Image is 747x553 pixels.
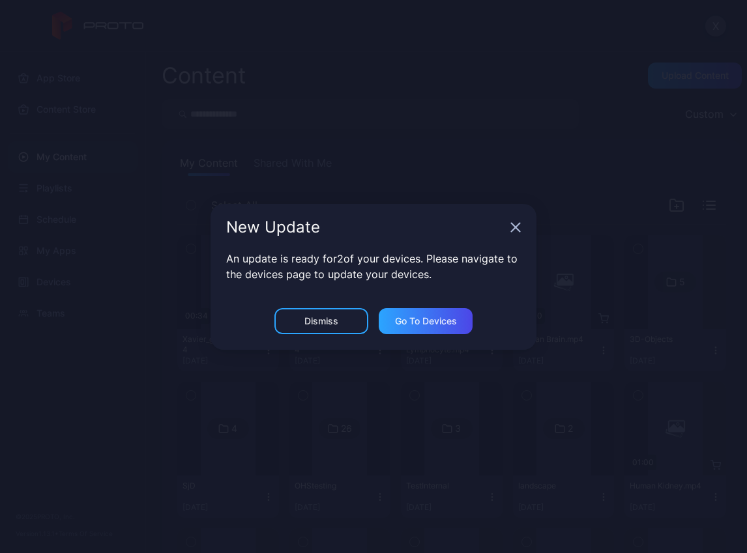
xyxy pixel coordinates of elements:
[395,316,457,326] div: Go to devices
[226,220,505,235] div: New Update
[274,308,368,334] button: Dismiss
[226,251,521,282] p: An update is ready for 2 of your devices. Please navigate to the devices page to update your devi...
[304,316,338,326] div: Dismiss
[379,308,473,334] button: Go to devices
